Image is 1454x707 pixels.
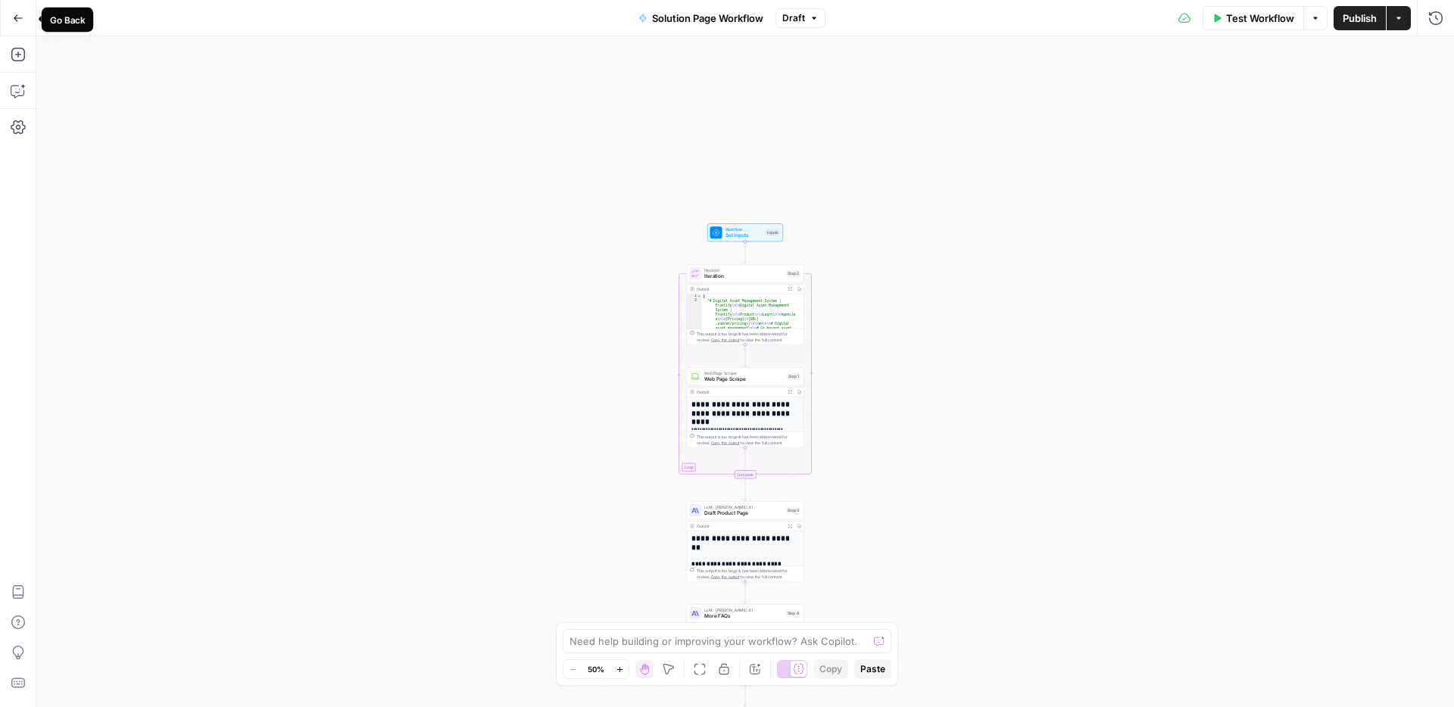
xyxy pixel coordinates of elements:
span: Iteration [704,273,783,280]
span: Copy the output [711,441,740,445]
button: Solution Page Workflow [629,6,772,30]
span: Copy the output [711,338,740,342]
button: Copy [813,659,848,679]
div: Step 4 [786,610,801,617]
div: Step 1 [787,373,800,380]
div: Output [697,523,783,529]
div: This output is too large & has been abbreviated for review. to view the full content. [697,568,800,580]
span: Solution Page Workflow [652,11,763,26]
div: Inputs [766,229,780,236]
g: Edge from step_4 to step_7 [744,684,747,706]
span: Test Workflow [1226,11,1294,26]
button: Test Workflow [1203,6,1303,30]
span: Iteration [704,267,783,273]
span: Web Page Scrape [704,375,784,383]
g: Edge from step_2 to step_1 [744,344,747,366]
span: Draft [782,11,805,25]
span: Set Inputs [725,232,763,239]
span: Draft Product Page [704,509,783,517]
span: Copy the output [711,575,740,579]
div: Complete [735,470,757,478]
span: 50% [588,663,604,675]
span: Web Page Scrape [704,370,784,376]
span: Paste [860,662,885,676]
div: Output [697,286,783,292]
div: Step 2 [786,270,800,277]
g: Edge from step_2-iteration-end to step_3 [744,478,747,500]
span: Publish [1343,11,1377,26]
g: Edge from start to step_2 [744,241,747,263]
div: LoopIterationIterationStep 2Output[ "# Digital Asset Management System | Frontify\n\nDigital Asse... [687,264,804,344]
div: This output is too large & has been abbreviated for review. to view the full content. [697,434,800,446]
span: Copy [819,662,842,676]
span: Toggle code folding, rows 1 through 3 [697,294,702,298]
span: LLM · [PERSON_NAME] 4.1 [704,504,783,510]
div: Go Back [49,13,85,26]
div: Step 3 [786,507,800,514]
span: Workflow [725,226,763,232]
button: Paste [854,659,891,679]
span: LLM · [PERSON_NAME] 4.1 [704,607,783,613]
div: WorkflowSet InputsInputs [687,223,804,241]
div: Complete [687,470,804,478]
div: This output is too large & has been abbreviated for review. to view the full content. [697,331,800,343]
div: 1 [687,294,702,298]
div: Output [697,389,783,395]
button: Draft [775,8,825,28]
span: More FAQs [704,612,783,620]
g: Edge from step_3 to step_4 [744,581,747,603]
button: Publish [1334,6,1386,30]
